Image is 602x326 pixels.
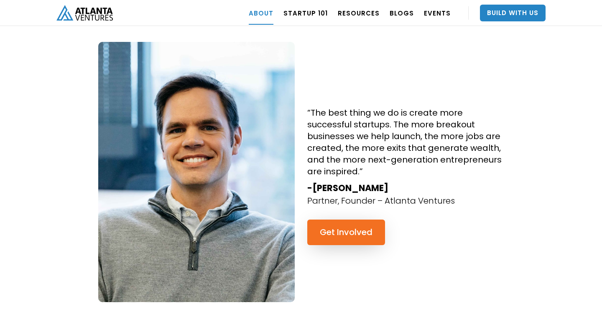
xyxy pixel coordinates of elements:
a: Get Involved [307,220,385,245]
strong: -[PERSON_NAME] [307,182,388,194]
a: BLOGS [390,1,414,25]
a: Startup 101 [283,1,328,25]
a: EVENTS [424,1,451,25]
a: RESOURCES [338,1,380,25]
p: Partner, Founder – Atlanta Ventures [307,195,455,207]
a: Build With Us [480,5,546,21]
h4: “The best thing we do is create more successful startups. The more breakout businesses we help la... [307,107,504,177]
a: ABOUT [249,1,273,25]
img: David Cummings Image [98,42,295,302]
